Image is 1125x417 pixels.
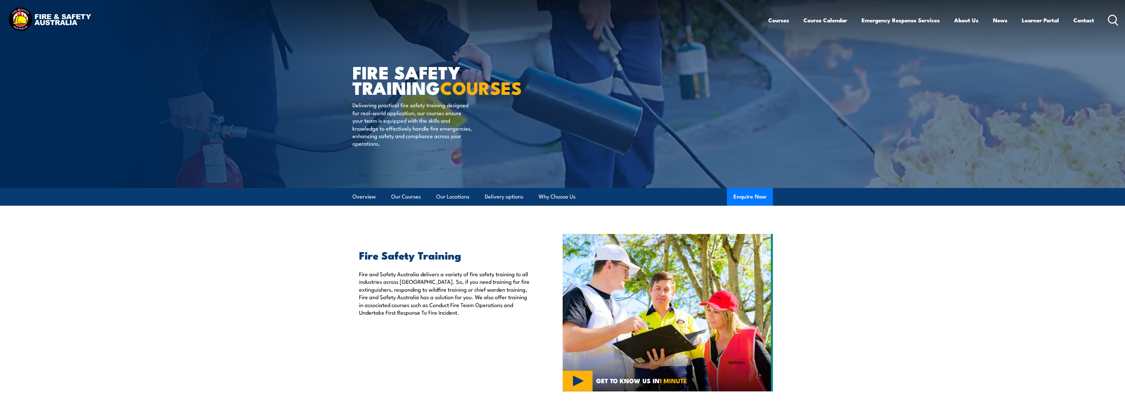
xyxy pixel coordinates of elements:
strong: COURSES [440,73,522,101]
a: Course Calendar [803,11,847,29]
img: Fire Safety Training Courses [563,234,773,391]
a: Courses [768,11,789,29]
a: About Us [954,11,979,29]
p: Delivering practical fire safety training designed for real-world application, our courses ensure... [352,101,472,147]
a: News [993,11,1007,29]
h1: FIRE SAFETY TRAINING [352,64,515,95]
a: Learner Portal [1022,11,1059,29]
span: GET TO KNOW US IN [596,378,687,384]
button: Enquire Now [727,188,773,206]
a: Why Choose Us [539,188,575,205]
h2: Fire Safety Training [359,250,532,260]
a: Contact [1073,11,1094,29]
p: Fire and Safety Australia delivers a variety of fire safety training to all industries across [GE... [359,270,532,316]
strong: 1 MINUTE [660,376,687,385]
a: Our Courses [391,188,421,205]
a: Overview [352,188,376,205]
a: Emergency Response Services [862,11,940,29]
a: Delivery options [485,188,523,205]
a: Our Locations [436,188,469,205]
